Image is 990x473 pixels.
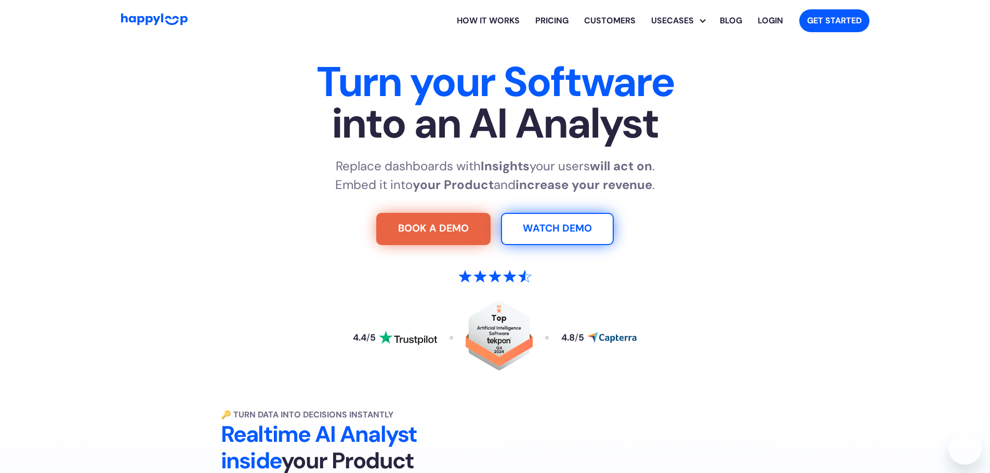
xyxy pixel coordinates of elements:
[712,4,750,37] a: Visit the HappyLoop blog for insights
[576,4,643,37] a: Learn how HappyLoop works
[516,177,652,193] strong: increase your revenue
[466,300,533,375] a: Read reviews about HappyLoop on Tekpon
[121,13,188,28] a: Go to Home Page
[353,331,437,345] a: Read reviews about HappyLoop on Trustpilot
[171,103,820,144] span: into an AI Analyst
[366,332,370,343] span: /
[335,157,655,194] p: Replace dashboards with your users . Embed it into and .
[561,332,637,343] a: Read reviews about HappyLoop on Capterra
[413,177,494,193] strong: your Product
[501,213,614,245] a: Watch Demo
[575,332,578,343] span: /
[353,333,376,343] div: 4.4 5
[750,4,791,37] a: Log in to your HappyLoop account
[449,4,527,37] a: Learn how HappyLoop works
[799,9,869,32] a: Get started with HappyLoop
[221,409,393,420] strong: 🔑 Turn Data into Decisions Instantly
[643,15,702,27] div: Usecases
[121,13,188,25] img: HappyLoop Logo
[376,213,491,245] a: Try For Free
[590,158,652,174] strong: will act on
[561,333,584,343] div: 4.8 5
[171,61,820,144] h1: Turn your Software
[481,158,530,174] strong: Insights
[643,4,712,37] div: Explore HappyLoop use cases
[527,4,576,37] a: View HappyLoop pricing plans
[948,431,982,465] iframe: Button to launch messaging window
[651,4,712,37] div: Usecases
